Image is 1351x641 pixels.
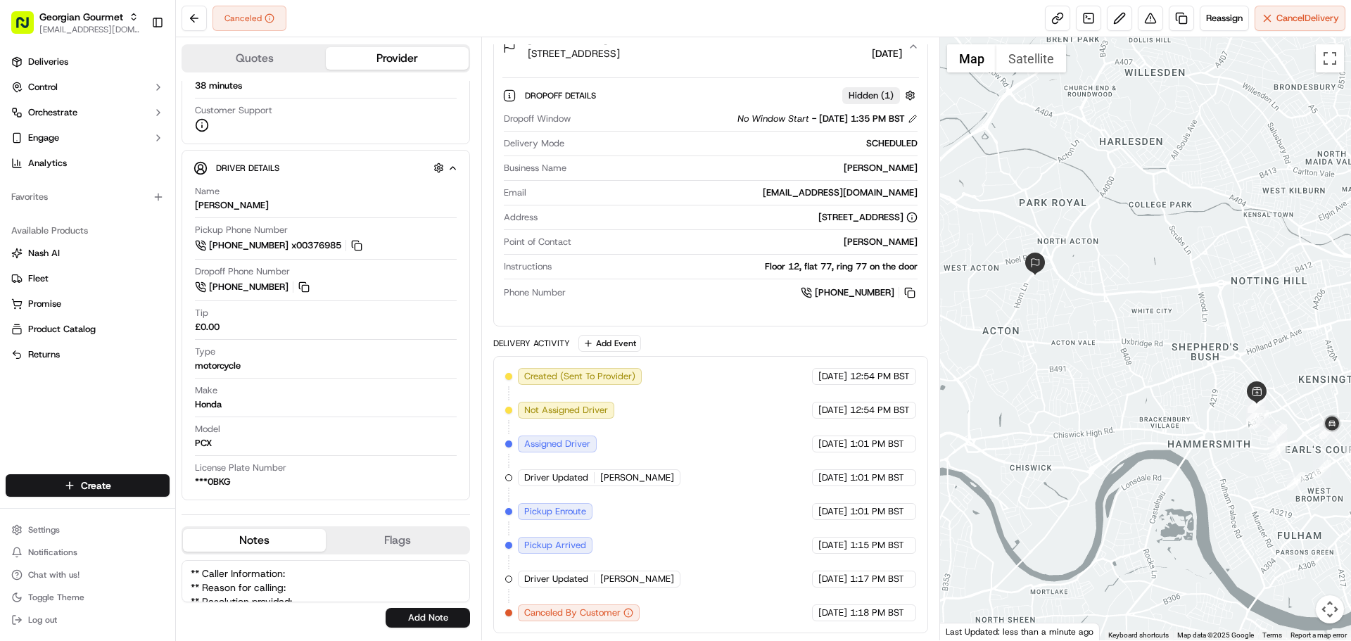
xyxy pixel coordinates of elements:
[28,157,67,170] span: Analytics
[28,614,57,626] span: Log out
[532,186,917,199] div: [EMAIL_ADDRESS][DOMAIN_NAME]
[28,56,68,68] span: Deliveries
[11,272,164,285] a: Fleet
[864,46,902,61] span: [DATE]
[504,286,566,299] span: Phone Number
[6,76,170,99] button: Control
[386,608,470,628] button: Add Note
[6,293,170,315] button: Promise
[1313,460,1331,478] div: 2
[1276,12,1339,25] span: Cancel Delivery
[113,271,231,296] a: 💻API Documentation
[818,211,918,224] div: [STREET_ADDRESS]
[14,205,37,227] img: Bea Lacdao
[812,113,816,125] span: -
[850,505,904,518] span: 1:01 PM BST
[11,298,164,310] a: Promise
[28,247,60,260] span: Nash AI
[1250,410,1269,429] div: 6
[28,106,77,119] span: Orchestrate
[600,573,674,585] span: [PERSON_NAME]
[11,323,164,336] a: Product Catalog
[850,607,904,619] span: 1:18 PM BST
[44,218,114,229] span: [PERSON_NAME]
[6,565,170,585] button: Chat with us!
[6,6,146,39] button: Georgian Gourmet[EMAIL_ADDRESS][DOMAIN_NAME]
[1287,472,1305,490] div: 3
[28,219,39,230] img: 1736555255976-a54dd68f-1ca7-489b-9aae-adbdc363a1c4
[213,6,286,31] button: Canceled
[6,152,170,174] a: Analytics
[6,610,170,630] button: Log out
[570,137,917,150] div: SCHEDULED
[14,14,42,42] img: Nash
[37,91,253,106] input: Got a question? Start typing here...
[11,247,164,260] a: Nash AI
[524,471,588,484] span: Driver Updated
[850,370,910,383] span: 12:54 PM BST
[195,462,286,474] span: License Plate Number
[6,588,170,607] button: Toggle Theme
[326,47,469,70] button: Provider
[818,607,847,619] span: [DATE]
[6,474,170,497] button: Create
[1290,631,1347,639] a: Report a map error
[28,272,49,285] span: Fleet
[524,539,586,552] span: Pickup Arrived
[133,277,226,291] span: API Documentation
[1319,421,1338,439] div: 9
[850,438,904,450] span: 1:01 PM BST
[1316,44,1344,72] button: Toggle fullscreen view
[63,148,194,160] div: We're available if you need us!
[850,539,904,552] span: 1:15 PM BST
[819,113,905,125] span: [DATE] 1:35 PM BST
[1206,12,1243,25] span: Reassign
[195,199,269,212] div: [PERSON_NAME]
[504,260,552,273] span: Instructions
[14,134,39,160] img: 1736555255976-a54dd68f-1ca7-489b-9aae-adbdc363a1c4
[195,398,222,411] div: Honda
[28,592,84,603] span: Toggle Theme
[28,323,96,336] span: Product Catalog
[8,271,113,296] a: 📗Knowledge Base
[504,162,566,174] span: Business Name
[1108,630,1169,640] button: Keyboard shortcuts
[195,384,217,397] span: Make
[326,529,469,552] button: Flags
[99,310,170,322] a: Powered byPylon
[504,236,571,248] span: Point of Contact
[996,44,1066,72] button: Show satellite imagery
[14,278,25,289] div: 📗
[737,113,809,125] span: No Window Start
[1200,6,1249,31] button: Reassign
[195,307,208,319] span: Tip
[195,437,212,450] div: PCX
[218,180,256,197] button: See all
[195,104,272,117] span: Customer Support
[195,321,220,334] div: £0.00
[195,80,242,92] div: 38 minutes
[194,156,458,179] button: Driver Details
[39,24,140,35] span: [EMAIL_ADDRESS][DOMAIN_NAME]
[28,569,80,580] span: Chat with us!
[504,186,526,199] span: Email
[572,162,917,174] div: [PERSON_NAME]
[28,132,59,144] span: Engage
[28,524,60,535] span: Settings
[6,343,170,366] button: Returns
[524,573,588,585] span: Driver Updated
[63,134,231,148] div: Start new chat
[818,573,847,585] span: [DATE]
[1262,631,1282,639] a: Terms (opens in new tab)
[6,542,170,562] button: Notifications
[557,260,917,273] div: Floor 12, flat 77, ring 77 on the door
[1269,440,1288,459] div: 4
[947,44,996,72] button: Show street map
[39,10,123,24] button: Georgian Gourmet
[195,238,364,253] button: [PHONE_NUMBER] x00376985
[1177,631,1254,639] span: Map data ©2025 Google
[209,281,288,293] span: [PHONE_NUMBER]
[494,69,927,326] div: [PERSON_NAME][STREET_ADDRESS]1:35 PM[DATE]
[818,404,847,417] span: [DATE]
[577,236,917,248] div: [PERSON_NAME]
